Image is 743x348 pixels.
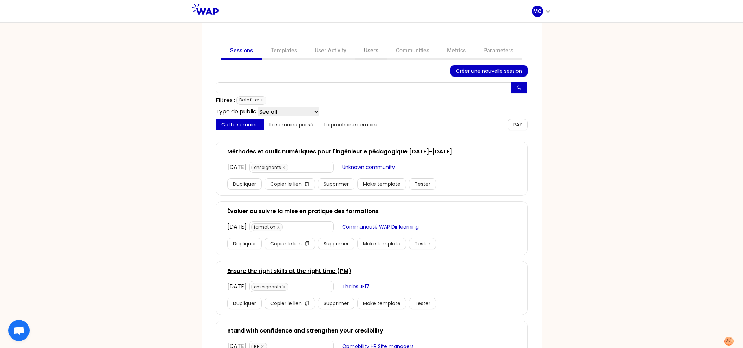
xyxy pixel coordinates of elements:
p: MC [533,8,541,15]
span: Tester [415,180,430,188]
a: Metrics [438,43,475,60]
span: copy [305,182,309,187]
a: Sessions [221,43,262,60]
button: Make template [357,298,406,309]
span: copy [305,241,309,247]
button: Supprimer [318,298,354,309]
button: Dupliquer [227,238,262,249]
div: [DATE] [227,282,247,291]
button: search [511,82,527,93]
div: [DATE] [227,163,247,171]
div: [DATE] [227,223,247,231]
span: RAZ [513,121,522,129]
span: Dupliquer [233,240,256,248]
span: Dupliquer [233,180,256,188]
button: Copier le liencopy [265,298,315,309]
button: Créer une nouvelle session [450,65,528,77]
span: Tester [415,240,430,248]
span: close [276,225,280,229]
a: Templates [262,43,306,60]
span: Date filter [236,96,266,105]
span: Supprimer [324,240,349,248]
span: formation [251,223,283,231]
a: Ensure the right skills at the right time (PM) [227,267,351,275]
button: MC [532,6,552,17]
span: Copier le lien [270,180,302,188]
a: Users [355,43,387,60]
button: Supprimer [318,178,354,190]
span: Cette semaine [221,121,259,128]
span: close [282,166,286,169]
span: Communauté WAP Dir learning [342,223,419,231]
a: Communities [387,43,438,60]
span: Tester [415,300,430,307]
span: copy [305,301,309,307]
button: Make template [357,178,406,190]
div: Ouvrir le chat [8,320,30,341]
span: enseignants [251,283,288,291]
button: Unknown community [337,162,400,173]
button: Dupliquer [227,298,262,309]
span: Thales JF17 [342,283,369,290]
button: Make template [357,238,406,249]
a: User Activity [306,43,355,60]
a: Évaluer ou suivre la mise en pratique des formations [227,207,379,216]
button: Tester [409,298,436,309]
span: Créer une nouvelle session [456,67,522,75]
a: Parameters [475,43,522,60]
span: close [282,285,286,289]
span: Unknown community [342,163,395,171]
span: Copier le lien [270,300,302,307]
button: Copier le liencopy [265,238,315,249]
button: Dupliquer [227,178,262,190]
span: La prochaine semaine [324,121,379,128]
button: RAZ [508,119,528,130]
span: Dupliquer [233,300,256,307]
span: enseignants [251,164,288,171]
button: Supprimer [318,238,354,249]
span: Make template [363,240,400,248]
span: Supprimer [324,180,349,188]
button: Thales JF17 [337,281,375,292]
p: Type de public [216,107,256,116]
button: Copier le liencopy [265,178,315,190]
button: Tester [409,178,436,190]
span: Copier le lien [270,240,302,248]
button: Tester [409,238,436,249]
span: search [517,85,522,91]
span: Supprimer [324,300,349,307]
span: close [260,98,263,102]
span: Make template [363,180,400,188]
p: Filtres : [216,96,235,105]
button: Communauté WAP Dir learning [337,221,424,232]
a: Méthodes et outils numériques pour l'ingénieur.e pédagogique [DATE]-[DATE] [227,147,452,156]
a: Stand with confidence and strengthen your credibility [227,327,383,335]
span: Make template [363,300,400,307]
span: La semaine passé [269,121,313,128]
